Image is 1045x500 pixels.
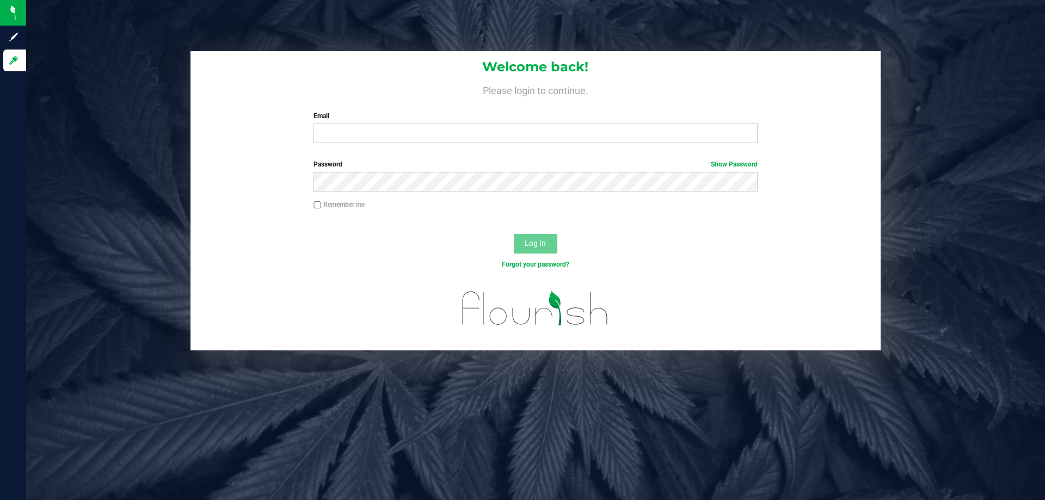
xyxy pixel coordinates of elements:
[449,281,622,336] img: flourish_logo.svg
[313,111,757,121] label: Email
[502,261,569,268] a: Forgot your password?
[190,60,881,74] h1: Welcome back!
[711,161,758,168] a: Show Password
[8,55,19,66] inline-svg: Log in
[8,32,19,42] inline-svg: Sign up
[313,201,321,209] input: Remember me
[514,234,557,254] button: Log In
[313,200,365,209] label: Remember me
[190,83,881,96] h4: Please login to continue.
[313,161,342,168] span: Password
[525,239,546,248] span: Log In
